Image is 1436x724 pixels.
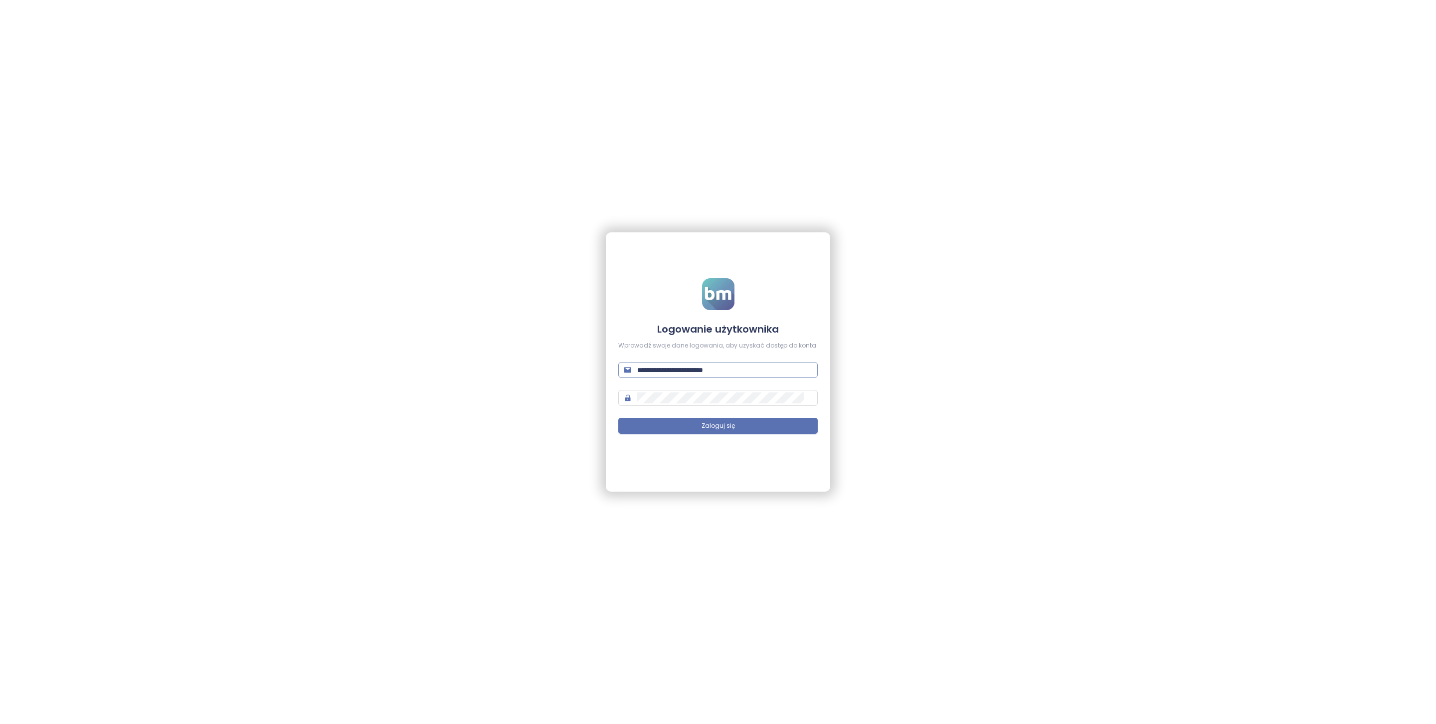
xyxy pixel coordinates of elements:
[624,366,631,373] span: mail
[618,322,818,336] h4: Logowanie użytkownika
[702,421,735,431] span: Zaloguj się
[618,341,818,351] div: Wprowadź swoje dane logowania, aby uzyskać dostęp do konta.
[618,418,818,434] button: Zaloguj się
[702,278,734,310] img: logo
[624,394,631,401] span: lock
